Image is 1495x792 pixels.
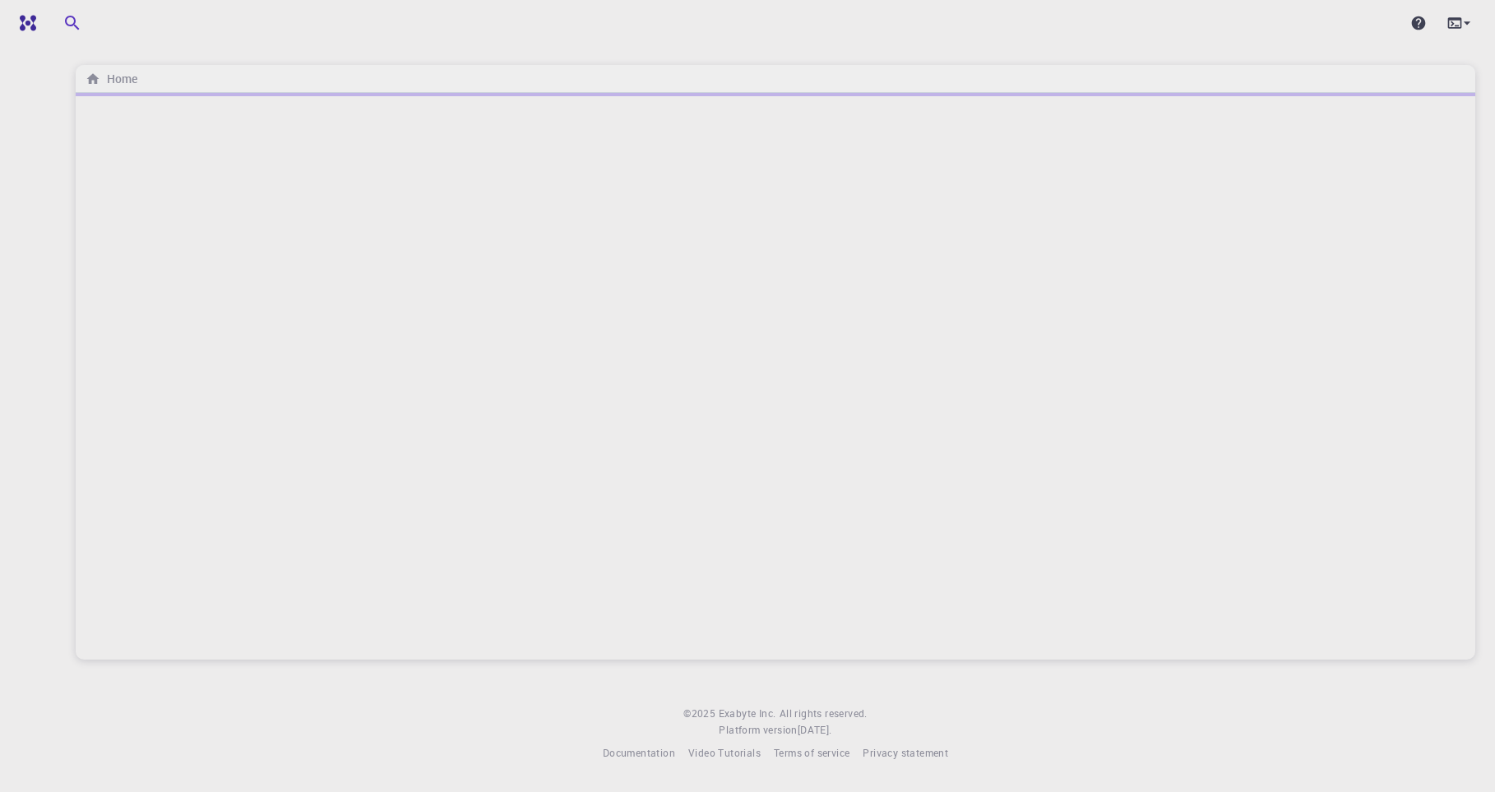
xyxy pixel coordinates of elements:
[688,745,761,762] a: Video Tutorials
[774,746,849,759] span: Terms of service
[798,723,832,736] span: [DATE] .
[719,706,776,722] a: Exabyte Inc.
[603,746,675,759] span: Documentation
[13,15,36,31] img: logo
[603,745,675,762] a: Documentation
[719,706,776,720] span: Exabyte Inc.
[863,745,948,762] a: Privacy statement
[863,746,948,759] span: Privacy statement
[719,722,797,739] span: Platform version
[100,70,137,88] h6: Home
[683,706,718,722] span: © 2025
[688,746,761,759] span: Video Tutorials
[780,706,868,722] span: All rights reserved.
[798,722,832,739] a: [DATE].
[82,70,141,88] nav: breadcrumb
[774,745,849,762] a: Terms of service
